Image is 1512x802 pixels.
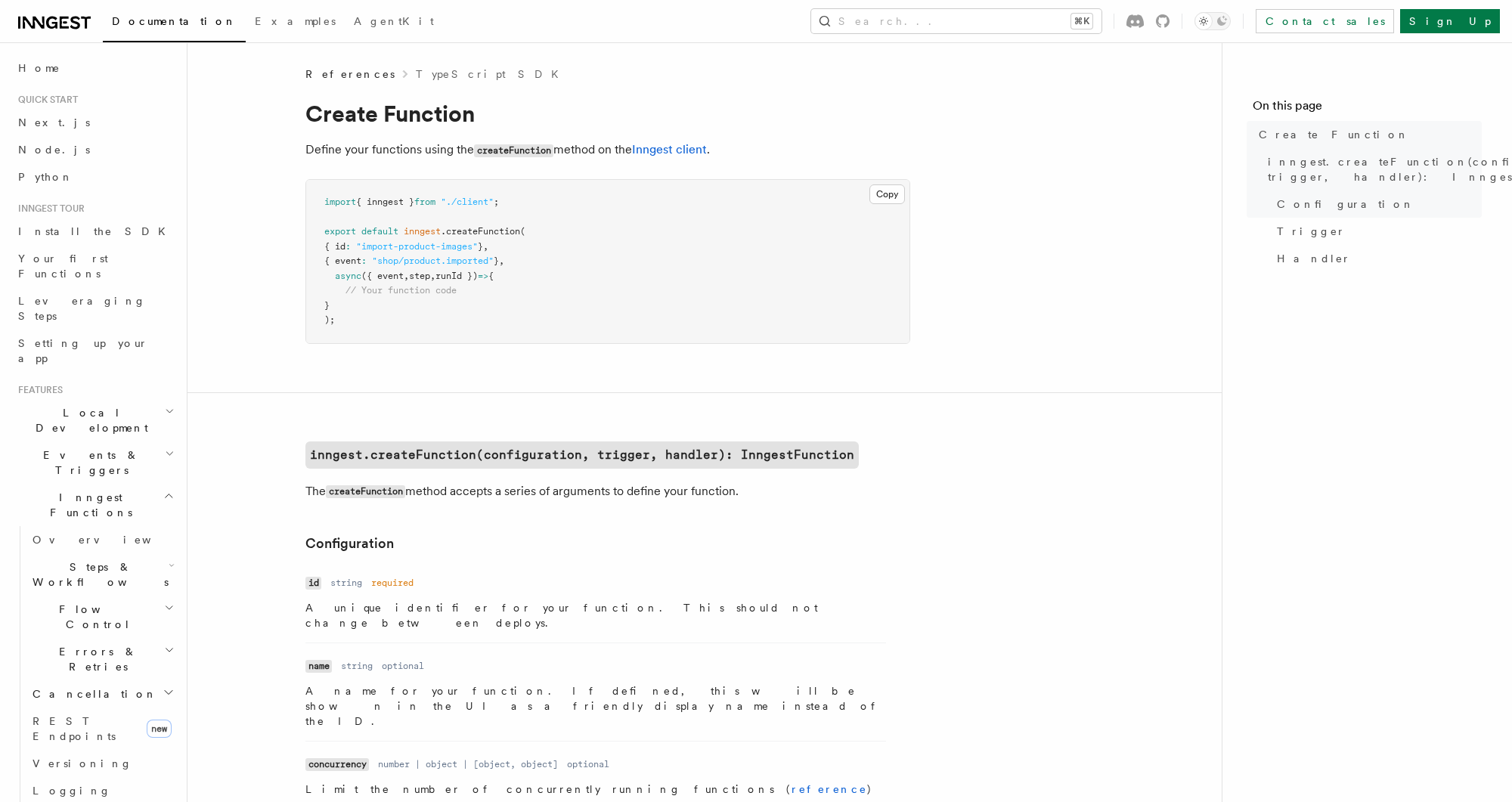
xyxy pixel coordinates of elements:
span: Install the SDK [18,225,175,237]
span: Node.js [18,144,90,156]
span: ; [494,197,499,207]
span: "import-product-images" [356,241,478,252]
span: import [324,197,356,207]
span: ({ event [361,271,404,281]
a: Examples [246,5,345,41]
span: Create Function [1259,127,1409,142]
span: } [478,241,483,252]
a: Inngest client [632,142,707,156]
p: Define your functions using the method on the . [305,139,910,161]
a: REST Endpointsnew [26,708,178,750]
span: Errors & Retries [26,644,164,674]
a: TypeScript SDK [416,67,568,82]
span: { event [324,255,361,266]
span: REST Endpoints [33,715,116,742]
span: : [345,241,351,252]
dd: optional [382,660,424,672]
span: } [324,300,330,311]
span: .createFunction [441,226,520,237]
span: : [361,255,367,266]
span: "shop/product.imported" [372,255,494,266]
span: Versioning [33,757,132,769]
span: Leveraging Steps [18,295,146,322]
span: Local Development [12,405,165,435]
a: inngest.createFunction(configuration, trigger, handler): InngestFunction [1262,148,1482,190]
button: Copy [869,184,905,204]
a: Sign Up [1400,9,1500,33]
a: Contact sales [1256,9,1394,33]
span: export [324,226,356,237]
span: Your first Functions [18,252,108,280]
span: Features [12,384,63,396]
a: Configuration [1271,190,1482,218]
span: "./client" [441,197,494,207]
kbd: ⌘K [1071,14,1092,29]
span: Configuration [1277,197,1414,212]
span: Trigger [1277,224,1346,239]
button: Cancellation [26,680,178,708]
span: , [404,271,409,281]
span: runId }) [435,271,478,281]
button: Local Development [12,399,178,441]
code: name [305,660,332,673]
a: Configuration [305,533,394,554]
p: A name for your function. If defined, this will be shown in the UI as a friendly display name ins... [305,683,886,729]
dd: string [330,577,362,589]
a: Overview [26,526,178,553]
span: Flow Control [26,602,164,632]
span: References [305,67,395,82]
span: { inngest } [356,197,414,207]
a: Setting up your app [12,330,178,372]
p: Limit the number of concurrently running functions ( ) [305,782,886,797]
a: Documentation [103,5,246,42]
code: concurrency [305,758,369,771]
a: Home [12,54,178,82]
span: Inngest tour [12,203,85,215]
span: step [409,271,430,281]
p: A unique identifier for your function. This should not change between deploys. [305,600,886,630]
span: Logging [33,785,111,797]
span: Steps & Workflows [26,559,169,590]
span: Handler [1277,251,1351,266]
a: Handler [1271,245,1482,272]
span: Events & Triggers [12,447,165,478]
span: { id [324,241,345,252]
a: AgentKit [345,5,443,41]
a: Your first Functions [12,245,178,287]
span: Home [18,60,60,76]
span: inngest [404,226,441,237]
span: , [483,241,488,252]
span: Setting up your app [18,337,148,364]
span: ( [520,226,525,237]
span: , [430,271,435,281]
p: The method accepts a series of arguments to define your function. [305,481,910,503]
a: Node.js [12,136,178,163]
a: Python [12,163,178,190]
code: id [305,577,321,590]
dd: optional [567,758,609,770]
a: Leveraging Steps [12,287,178,330]
a: Next.js [12,109,178,136]
button: Errors & Retries [26,638,178,680]
span: async [335,271,361,281]
a: Create Function [1253,121,1482,148]
button: Search...⌘K [811,9,1101,33]
code: createFunction [474,144,553,157]
span: Cancellation [26,686,157,701]
a: reference [792,783,867,795]
dd: number | object | [object, object] [378,758,558,770]
span: default [361,226,398,237]
span: Documentation [112,15,237,27]
span: Quick start [12,94,78,106]
a: Versioning [26,750,178,777]
span: Next.js [18,116,90,129]
span: Overview [33,534,188,546]
span: => [478,271,488,281]
button: Flow Control [26,596,178,638]
button: Steps & Workflows [26,553,178,596]
span: AgentKit [354,15,434,27]
code: inngest.createFunction(configuration, trigger, handler): InngestFunction [305,441,859,469]
span: } [494,255,499,266]
span: ); [324,314,335,325]
dd: required [371,577,414,589]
